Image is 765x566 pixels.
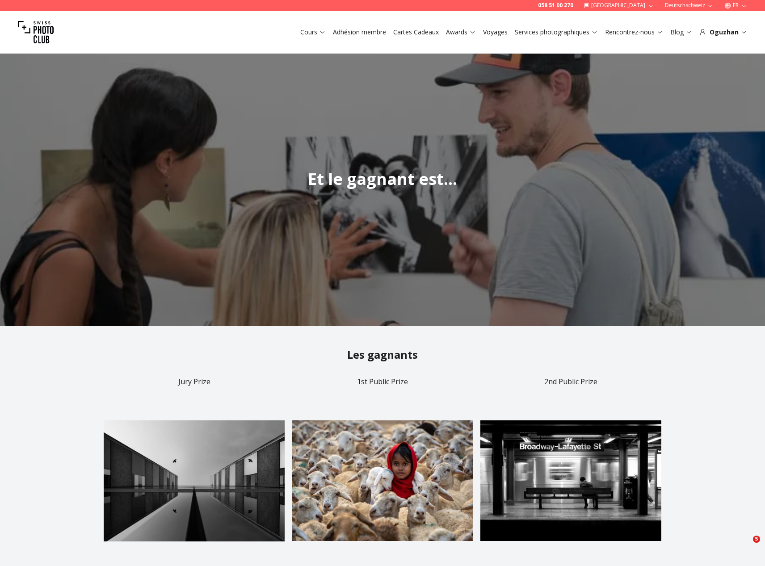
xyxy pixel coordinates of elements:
[297,26,329,38] button: Cours
[446,28,476,37] a: Awards
[104,376,285,387] h4: Jury Prize
[393,28,439,37] a: Cartes Cadeaux
[735,536,756,557] iframe: Intercom live chat
[753,536,760,543] span: 5
[483,28,508,37] a: Voyages
[538,2,573,9] a: 058 51 00 270
[18,14,54,50] img: Swiss photo club
[300,28,326,37] a: Cours
[511,26,601,38] button: Services photographiques
[480,376,661,387] h4: 2nd Public Prize
[333,28,386,37] a: Adhésion membre
[667,26,696,38] button: Blog
[390,26,442,38] button: Cartes Cadeaux
[479,26,511,38] button: Voyages
[292,376,473,387] h4: 1st Public Prize
[699,28,747,37] div: Oguzhan
[515,28,598,37] a: Services photographiques
[329,26,390,38] button: Adhésion membre
[442,26,479,38] button: Awards
[601,26,667,38] button: Rencontrez-nous
[670,28,692,37] a: Blog
[104,348,661,362] h2: Les gagnants
[605,28,663,37] a: Rencontrez-nous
